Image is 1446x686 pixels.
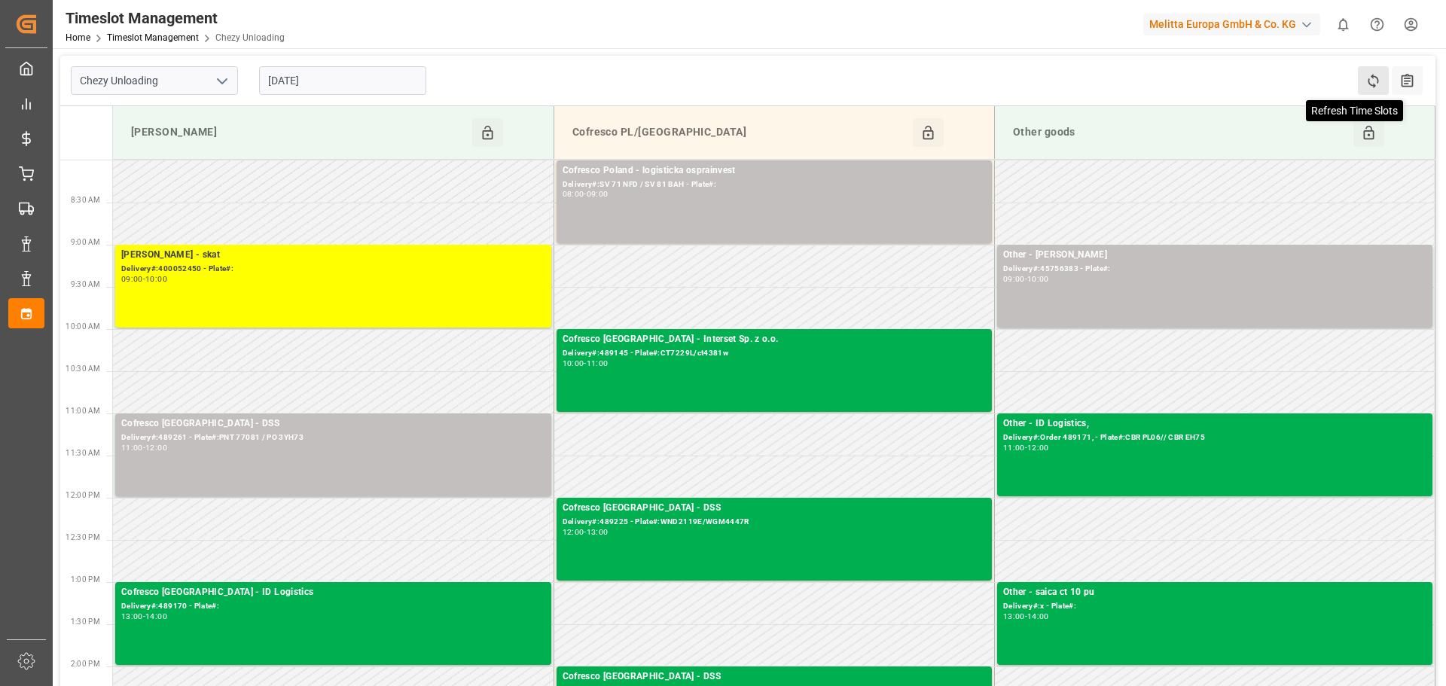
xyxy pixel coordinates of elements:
[121,444,143,451] div: 11:00
[210,69,233,93] button: open menu
[1360,8,1394,41] button: Help Center
[66,364,100,373] span: 10:30 AM
[1003,600,1426,613] div: Delivery#:x - Plate#:
[107,32,199,43] a: Timeslot Management
[1003,416,1426,431] div: Other - ID Logistics,
[66,407,100,415] span: 11:00 AM
[259,66,426,95] input: DD-MM-YYYY
[584,360,586,367] div: -
[71,280,100,288] span: 9:30 AM
[66,7,285,29] div: Timeslot Management
[71,196,100,204] span: 8:30 AM
[1025,276,1027,282] div: -
[121,416,545,431] div: Cofresco [GEOGRAPHIC_DATA] - DSS
[1143,10,1326,38] button: Melitta Europa GmbH & Co. KG
[121,263,545,276] div: Delivery#:400052450 - Plate#:
[1326,8,1360,41] button: show 0 new notifications
[563,501,986,516] div: Cofresco [GEOGRAPHIC_DATA] - DSS
[1003,444,1025,451] div: 11:00
[145,276,167,282] div: 10:00
[1003,613,1025,620] div: 13:00
[66,449,100,457] span: 11:30 AM
[1003,585,1426,600] div: Other - saica ct 10 pu
[1027,444,1049,451] div: 12:00
[563,516,986,529] div: Delivery#:489225 - Plate#:WND2119E/WGM4447R
[563,191,584,197] div: 08:00
[1003,431,1426,444] div: Delivery#:Order 489171, - Plate#:CBR PL06// CBR EH75
[121,613,143,620] div: 13:00
[1003,263,1426,276] div: Delivery#:45756383 - Plate#:
[563,529,584,535] div: 12:00
[66,322,100,331] span: 10:00 AM
[1027,613,1049,620] div: 14:00
[125,118,472,147] div: [PERSON_NAME]
[143,613,145,620] div: -
[563,669,986,684] div: Cofresco [GEOGRAPHIC_DATA] - DSS
[1003,248,1426,263] div: Other - [PERSON_NAME]
[563,163,986,178] div: Cofresco Poland - logisticka osprainvest
[1143,14,1320,35] div: Melitta Europa GmbH & Co. KG
[66,533,100,541] span: 12:30 PM
[1025,613,1027,620] div: -
[71,575,100,584] span: 1:00 PM
[66,491,100,499] span: 12:00 PM
[71,66,238,95] input: Type to search/select
[121,248,545,263] div: [PERSON_NAME] - skat
[1025,444,1027,451] div: -
[587,529,609,535] div: 13:00
[121,585,545,600] div: Cofresco [GEOGRAPHIC_DATA] - ID Logistics
[563,332,986,347] div: Cofresco [GEOGRAPHIC_DATA] - Interset Sp. z o.o.
[563,178,986,191] div: Delivery#:SV 71 NFD / SV 81 BAH - Plate#:
[121,600,545,613] div: Delivery#:489170 - Plate#:
[66,32,90,43] a: Home
[563,360,584,367] div: 10:00
[71,238,100,246] span: 9:00 AM
[71,660,100,668] span: 2:00 PM
[1007,118,1353,147] div: Other goods
[587,191,609,197] div: 09:00
[143,444,145,451] div: -
[145,613,167,620] div: 14:00
[121,431,545,444] div: Delivery#:489261 - Plate#:PNT 77081 / PO 3YH73
[145,444,167,451] div: 12:00
[71,617,100,626] span: 1:30 PM
[121,276,143,282] div: 09:00
[584,191,586,197] div: -
[566,118,913,147] div: Cofresco PL/[GEOGRAPHIC_DATA]
[1027,276,1049,282] div: 10:00
[584,529,586,535] div: -
[1003,276,1025,282] div: 09:00
[563,347,986,360] div: Delivery#:489145 - Plate#:CT7229L/ct4381w
[587,360,609,367] div: 11:00
[143,276,145,282] div: -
